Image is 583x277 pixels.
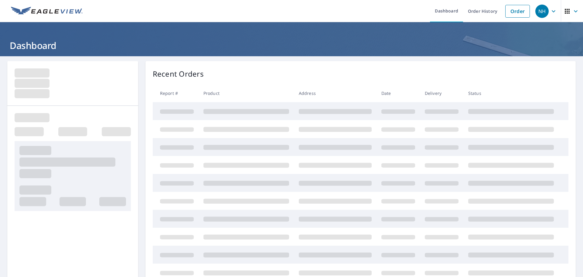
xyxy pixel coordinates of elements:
[463,84,559,102] th: Status
[535,5,549,18] div: NH
[420,84,463,102] th: Delivery
[11,7,83,16] img: EV Logo
[505,5,530,18] a: Order
[7,39,576,52] h1: Dashboard
[153,68,204,79] p: Recent Orders
[377,84,420,102] th: Date
[294,84,377,102] th: Address
[153,84,199,102] th: Report #
[199,84,294,102] th: Product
